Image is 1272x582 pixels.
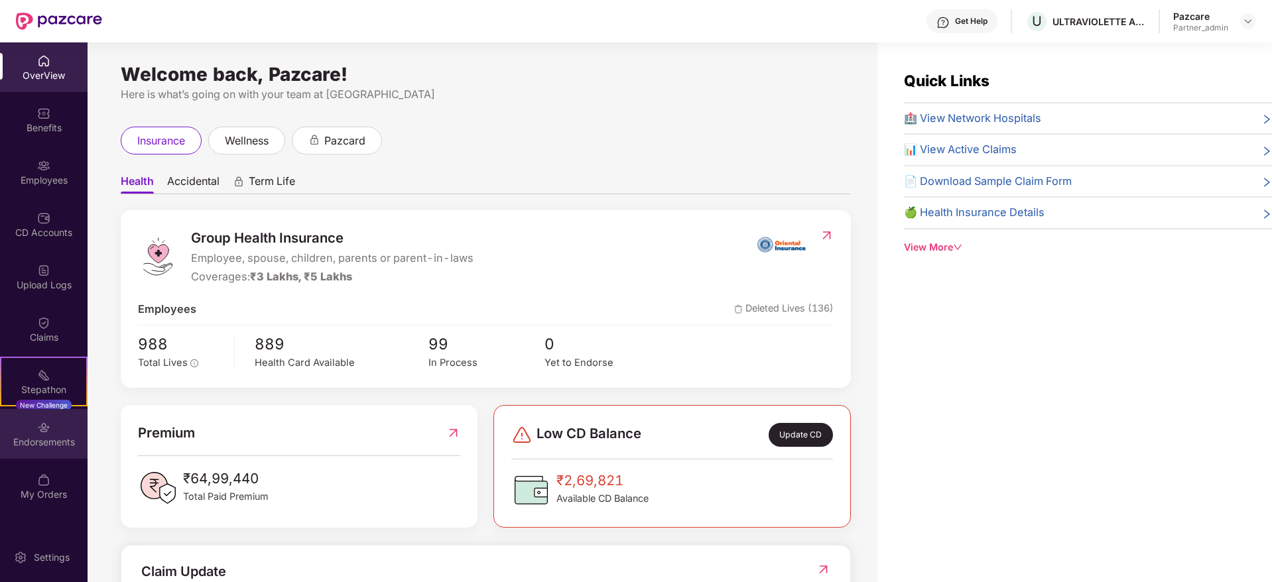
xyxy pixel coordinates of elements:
[37,316,50,329] img: svg+xml;base64,PHN2ZyBpZD0iQ2xhaW0iIHhtbG5zPSJodHRwOi8vd3d3LnczLm9yZy8yMDAwL3N2ZyIgd2lkdGg9IjIwIi...
[225,133,269,149] span: wellness
[37,107,50,120] img: svg+xml;base64,PHN2ZyBpZD0iQmVuZWZpdHMiIHhtbG5zPSJodHRwOi8vd3d3LnczLm9yZy8yMDAwL3N2ZyIgd2lkdGg9Ij...
[167,174,220,194] span: Accidental
[233,176,245,188] div: animation
[904,240,1272,255] div: View More
[904,141,1017,158] span: 📊 View Active Claims
[955,16,987,27] div: Get Help
[556,491,649,506] span: Available CD Balance
[428,355,544,371] div: In Process
[16,13,102,30] img: New Pazcare Logo
[544,332,661,356] span: 0
[37,369,50,382] img: svg+xml;base64,PHN2ZyB4bWxucz0iaHR0cDovL3d3dy53My5vcmcvMjAwMC9zdmciIHdpZHRoPSIyMSIgaGVpZ2h0PSIyMC...
[141,561,226,582] div: Claim Update
[138,301,196,318] span: Employees
[1261,176,1272,190] span: right
[250,270,352,283] span: ₹3 Lakhs, ₹5 Lakhs
[191,227,474,249] span: Group Health Insurance
[904,173,1072,190] span: 📄 Download Sample Claim Form
[37,473,50,487] img: svg+xml;base64,PHN2ZyBpZD0iTXlfT3JkZXJzIiBkYXRhLW5hbWU9Ik15IE9yZGVycyIgeG1sbnM9Imh0dHA6Ly93d3cudz...
[37,421,50,434] img: svg+xml;base64,PHN2ZyBpZD0iRW5kb3JzZW1lbnRzIiB4bWxucz0iaHR0cDovL3d3dy53My5vcmcvMjAwMC9zdmciIHdpZH...
[249,174,295,194] span: Term Life
[816,563,830,576] img: RedirectIcon
[511,470,551,510] img: CDBalanceIcon
[556,470,649,491] span: ₹2,69,821
[138,237,178,276] img: logo
[137,133,185,149] span: insurance
[138,422,195,443] span: Premium
[1173,10,1228,23] div: Pazcare
[769,423,833,447] div: Update CD
[1,383,86,396] div: Stepathon
[37,264,50,277] img: svg+xml;base64,PHN2ZyBpZD0iVXBsb2FkX0xvZ3MiIGRhdGEtbmFtZT0iVXBsb2FkIExvZ3MiIHhtbG5zPSJodHRwOi8vd3...
[1243,16,1253,27] img: svg+xml;base64,PHN2ZyBpZD0iRHJvcGRvd24tMzJ4MzIiIHhtbG5zPSJodHRwOi8vd3d3LnczLm9yZy8yMDAwL3N2ZyIgd2...
[138,468,178,508] img: PaidPremiumIcon
[190,359,198,367] span: info-circle
[138,357,188,369] span: Total Lives
[138,332,225,356] span: 988
[16,400,72,410] div: New Challenge
[953,243,962,252] span: down
[121,69,851,80] div: Welcome back, Pazcare!
[37,159,50,172] img: svg+xml;base64,PHN2ZyBpZD0iRW1wbG95ZWVzIiB4bWxucz0iaHR0cDovL3d3dy53My5vcmcvMjAwMC9zdmciIHdpZHRoPS...
[1052,15,1145,28] div: ULTRAVIOLETTE AUTOMOTIVE PRIVATE LIMITED
[255,332,428,356] span: 889
[537,423,641,447] span: Low CD Balance
[121,174,154,194] span: Health
[324,133,365,149] span: pazcard
[183,468,269,489] span: ₹64,99,440
[1261,113,1272,127] span: right
[734,305,743,314] img: deleteIcon
[1261,207,1272,221] span: right
[936,16,950,29] img: svg+xml;base64,PHN2ZyBpZD0iSGVscC0zMngzMiIgeG1sbnM9Imh0dHA6Ly93d3cudzMub3JnLzIwMDAvc3ZnIiB3aWR0aD...
[428,332,544,356] span: 99
[511,424,533,445] img: svg+xml;base64,PHN2ZyBpZD0iRGFuZ2VyLTMyeDMyIiB4bWxucz0iaHR0cDovL3d3dy53My5vcmcvMjAwMC9zdmciIHdpZH...
[191,268,474,286] div: Coverages:
[734,301,834,318] span: Deleted Lives (136)
[446,422,460,443] img: RedirectIcon
[1261,144,1272,158] span: right
[121,86,851,103] div: Here is what’s going on with your team at [GEOGRAPHIC_DATA]
[308,134,320,146] div: animation
[1032,13,1042,29] span: U
[30,551,74,564] div: Settings
[14,551,27,564] img: svg+xml;base64,PHN2ZyBpZD0iU2V0dGluZy0yMHgyMCIgeG1sbnM9Imh0dHA6Ly93d3cudzMub3JnLzIwMDAvc3ZnIiB3aW...
[904,110,1041,127] span: 🏥 View Network Hospitals
[1173,23,1228,33] div: Partner_admin
[757,227,806,261] img: insurerIcon
[37,54,50,68] img: svg+xml;base64,PHN2ZyBpZD0iSG9tZSIgeG1sbnM9Imh0dHA6Ly93d3cudzMub3JnLzIwMDAvc3ZnIiB3aWR0aD0iMjAiIG...
[544,355,661,371] div: Yet to Endorse
[904,204,1045,221] span: 🍏 Health Insurance Details
[183,489,269,504] span: Total Paid Premium
[37,211,50,225] img: svg+xml;base64,PHN2ZyBpZD0iQ0RfQWNjb3VudHMiIGRhdGEtbmFtZT0iQ0QgQWNjb3VudHMiIHhtbG5zPSJodHRwOi8vd3...
[255,355,428,371] div: Health Card Available
[820,229,834,242] img: RedirectIcon
[904,72,989,89] span: Quick Links
[191,250,474,267] span: Employee, spouse, children, parents or parent-in-laws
